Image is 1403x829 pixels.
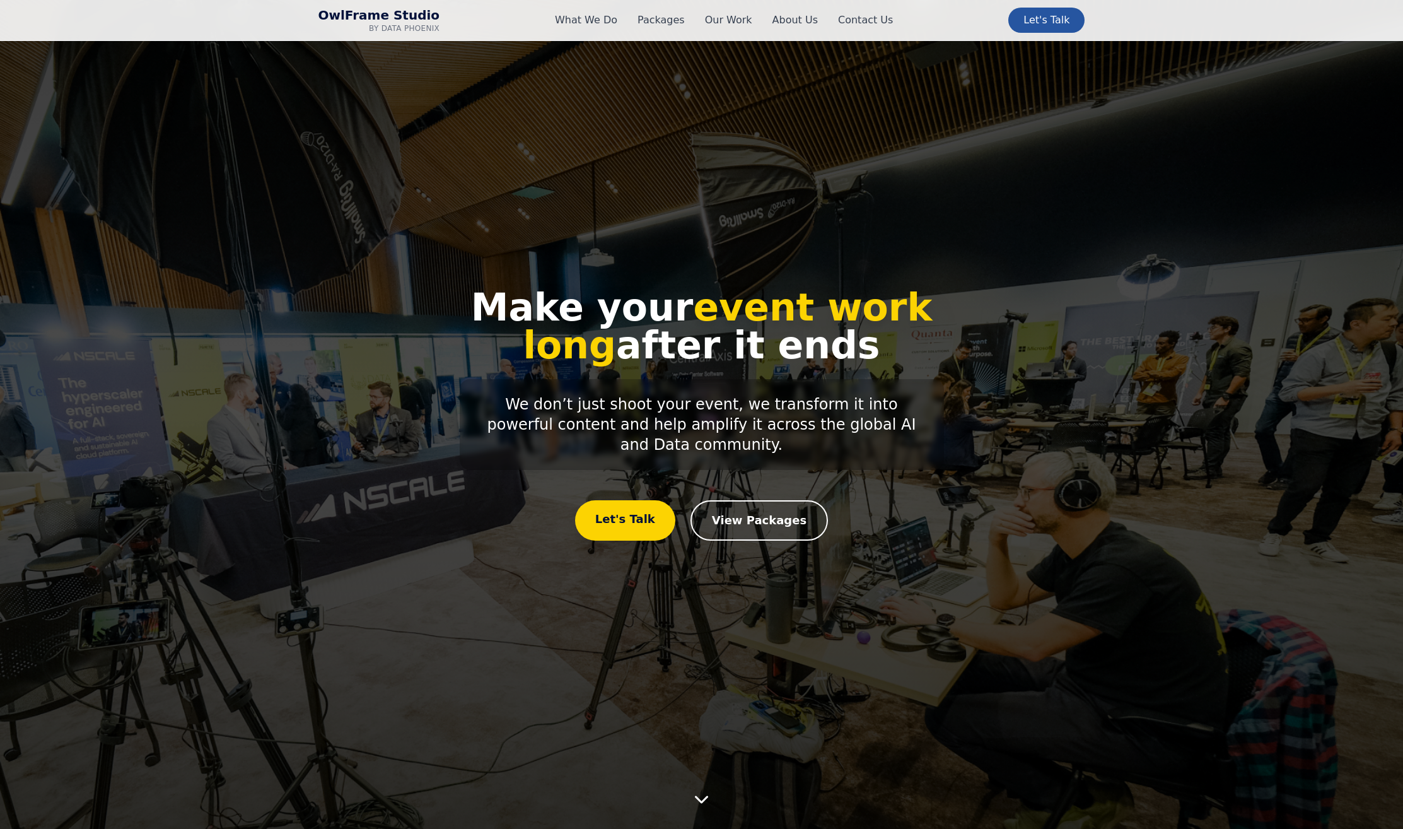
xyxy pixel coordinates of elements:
[460,379,944,470] p: We don’t just shoot your event, we transform it into powerful content and help amplify it across ...
[318,8,440,23] span: OwlFrame Studio
[318,8,440,33] a: OwlFrame Studio Home
[555,13,617,28] a: What We Do
[523,285,932,367] span: event work long
[772,13,818,28] a: About Us
[440,500,964,541] div: Call to action buttons
[690,500,828,541] a: View Packages
[637,13,685,28] a: Packages
[838,13,893,28] a: Contact Us
[318,23,440,33] span: by Data Phoenix
[705,13,752,28] a: Our Work
[440,288,964,364] h1: Make your after it ends
[1008,8,1085,33] a: Let's Talk
[575,500,675,541] a: Let's Talk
